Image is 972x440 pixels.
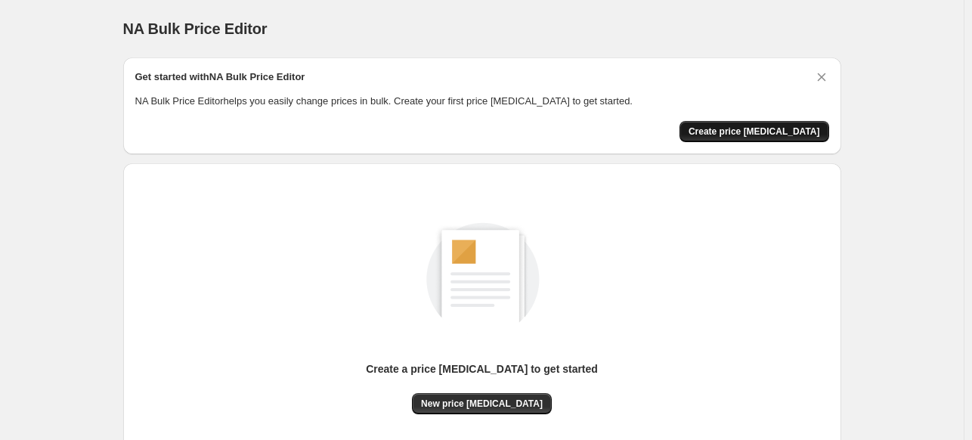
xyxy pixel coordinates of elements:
[412,393,552,414] button: New price [MEDICAL_DATA]
[679,121,829,142] button: Create price change job
[135,70,305,85] h2: Get started with NA Bulk Price Editor
[689,125,820,138] span: Create price [MEDICAL_DATA]
[135,94,829,109] p: NA Bulk Price Editor helps you easily change prices in bulk. Create your first price [MEDICAL_DAT...
[814,70,829,85] button: Dismiss card
[366,361,598,376] p: Create a price [MEDICAL_DATA] to get started
[123,20,268,37] span: NA Bulk Price Editor
[421,398,543,410] span: New price [MEDICAL_DATA]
